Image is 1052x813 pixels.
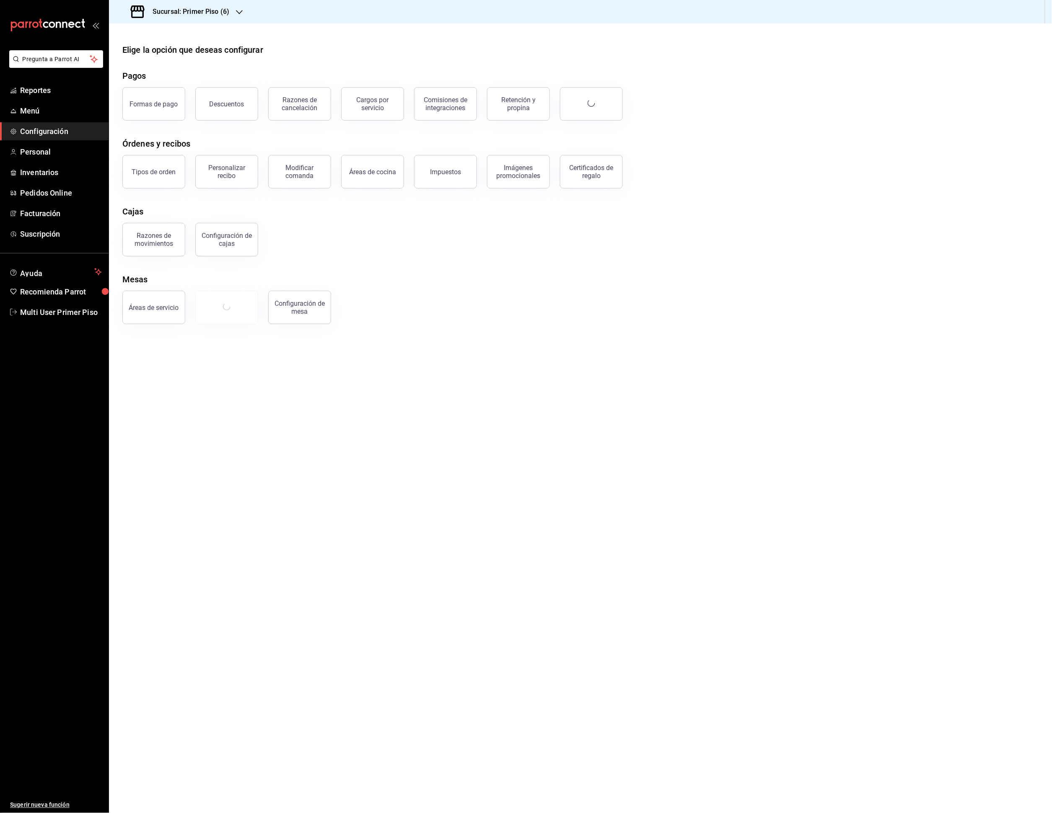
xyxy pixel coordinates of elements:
div: Imágenes promocionales [492,164,544,180]
div: Configuración de mesa [274,299,326,315]
button: Descuentos [195,87,258,121]
button: Comisiones de integraciones [414,87,477,121]
div: Tipos de orden [132,168,176,176]
button: Modificar comanda [268,155,331,188]
button: Retención y propina [487,87,550,121]
button: Configuración de mesa [268,291,331,324]
div: Comisiones de integraciones [420,96,472,112]
div: Personalizar recibo [201,164,253,180]
div: Cargos por servicio [347,96,399,112]
button: Razones de movimientos [122,223,185,256]
button: Imágenes promocionales [487,155,550,188]
div: Elige la opción que deseas configurar [122,44,263,56]
div: Cajas [122,205,144,218]
button: Configuración de cajas [195,223,258,256]
div: Certificados de regalo [565,164,617,180]
div: Razones de cancelación [274,96,326,112]
div: Retención y propina [492,96,544,112]
div: Formas de pago [130,100,178,108]
button: open_drawer_menu [92,22,99,28]
button: Áreas de servicio [122,291,185,324]
span: Pedidos Online [20,187,102,199]
div: Áreas de servicio [129,304,179,312]
span: Personal [20,146,102,157]
div: Impuestos [430,168,461,176]
span: Reportes [20,85,102,96]
button: Tipos de orden [122,155,185,188]
button: Pregunta a Parrot AI [9,50,103,68]
button: Áreas de cocina [341,155,404,188]
div: Áreas de cocina [349,168,396,176]
a: Pregunta a Parrot AI [6,61,103,70]
button: Personalizar recibo [195,155,258,188]
div: Configuración de cajas [201,232,253,248]
div: Pagos [122,70,146,82]
div: Mesas [122,273,148,286]
button: Razones de cancelación [268,87,331,121]
span: Inventarios [20,167,102,178]
span: Menú [20,105,102,116]
h3: Sucursal: Primer Piso (6) [146,7,229,17]
span: Sugerir nueva función [10,801,102,810]
span: Suscripción [20,228,102,240]
button: Cargos por servicio [341,87,404,121]
span: Recomienda Parrot [20,286,102,297]
button: Certificados de regalo [560,155,623,188]
span: Pregunta a Parrot AI [23,55,90,64]
span: Facturación [20,208,102,219]
span: Multi User Primer Piso [20,307,102,318]
span: Configuración [20,126,102,137]
span: Ayuda [20,267,91,277]
div: Modificar comanda [274,164,326,180]
div: Órdenes y recibos [122,137,190,150]
button: Impuestos [414,155,477,188]
button: Formas de pago [122,87,185,121]
div: Razones de movimientos [128,232,180,248]
div: Descuentos [210,100,244,108]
